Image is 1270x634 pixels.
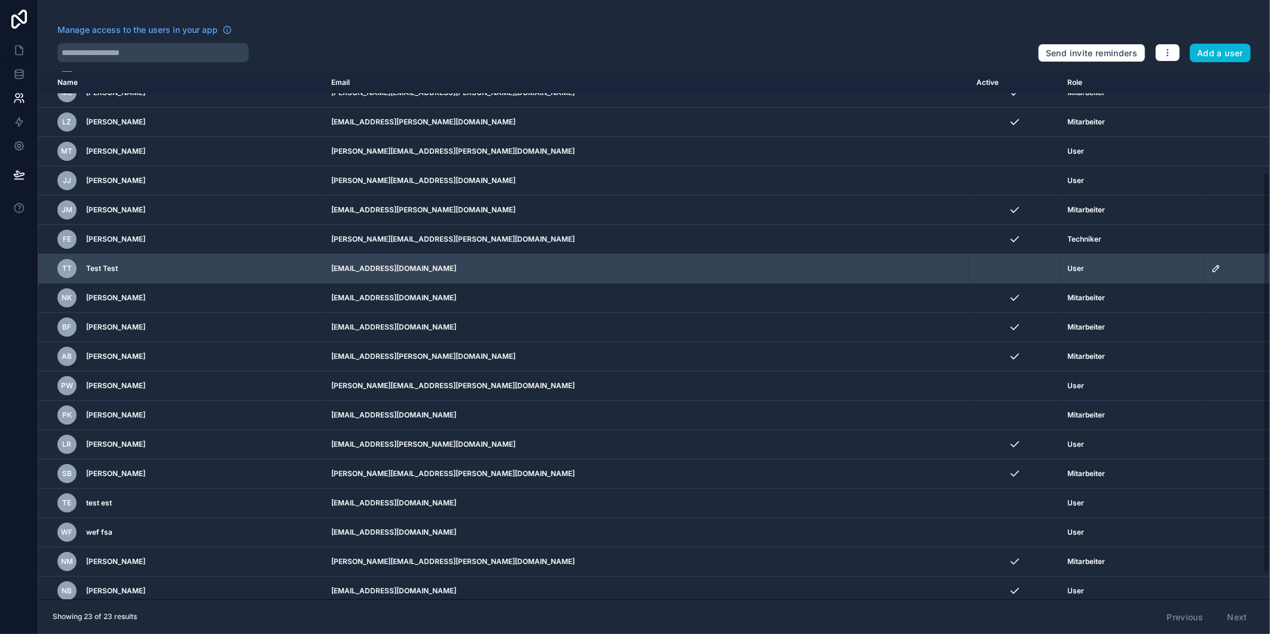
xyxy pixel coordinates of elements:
span: [PERSON_NAME] [86,410,145,420]
div: scrollable content [38,72,1270,599]
span: LZ [63,117,72,127]
span: User [1068,381,1085,391]
span: [PERSON_NAME] [86,117,145,127]
span: Mitarbeiter [1068,557,1106,566]
span: TT [62,264,72,273]
td: [EMAIL_ADDRESS][PERSON_NAME][DOMAIN_NAME] [324,430,969,459]
td: [EMAIL_ADDRESS][DOMAIN_NAME] [324,401,969,430]
span: LR [63,440,72,449]
span: Test Test [86,264,118,273]
span: Mitarbeiter [1068,205,1106,215]
span: [PERSON_NAME] [86,586,145,596]
span: [PERSON_NAME] [86,469,145,478]
a: Manage access to the users in your app [57,24,232,36]
td: [PERSON_NAME][EMAIL_ADDRESS][PERSON_NAME][DOMAIN_NAME] [324,137,969,166]
span: [PERSON_NAME] [86,440,145,449]
td: [EMAIL_ADDRESS][DOMAIN_NAME] [324,577,969,606]
td: [EMAIL_ADDRESS][DOMAIN_NAME] [324,518,969,547]
span: Manage access to the users in your app [57,24,218,36]
span: Mitarbeiter [1068,352,1106,361]
td: [PERSON_NAME][EMAIL_ADDRESS][PERSON_NAME][DOMAIN_NAME] [324,459,969,489]
span: User [1068,586,1085,596]
td: [EMAIL_ADDRESS][DOMAIN_NAME] [324,254,969,284]
span: te [63,498,72,508]
span: FE [63,234,71,244]
td: [EMAIL_ADDRESS][PERSON_NAME][DOMAIN_NAME] [324,196,969,225]
span: User [1068,176,1085,185]
td: [PERSON_NAME][EMAIL_ADDRESS][PERSON_NAME][DOMAIN_NAME] [324,225,969,254]
span: wf [62,528,73,537]
span: [PERSON_NAME] [86,293,145,303]
td: [PERSON_NAME][EMAIL_ADDRESS][DOMAIN_NAME] [324,166,969,196]
span: [PERSON_NAME] [86,176,145,185]
span: User [1068,440,1085,449]
td: [EMAIL_ADDRESS][DOMAIN_NAME] [324,284,969,313]
span: [PERSON_NAME] [86,352,145,361]
th: Email [324,72,969,94]
th: Role [1061,72,1204,94]
span: Showing 23 of 23 results [53,612,137,621]
span: Mitarbeiter [1068,410,1106,420]
span: wef fsa [86,528,112,537]
span: SB [62,469,72,478]
span: AB [62,352,72,361]
button: Send invite reminders [1038,44,1145,63]
span: Mitarbeiter [1068,322,1106,332]
span: User [1068,528,1085,537]
th: Name [38,72,324,94]
td: [EMAIL_ADDRESS][DOMAIN_NAME] [324,489,969,518]
th: Active [969,72,1061,94]
span: PW [61,381,73,391]
td: [PERSON_NAME][EMAIL_ADDRESS][PERSON_NAME][DOMAIN_NAME] [324,547,969,577]
span: MT [62,147,73,156]
span: Mitarbeiter [1068,117,1106,127]
td: [PERSON_NAME][EMAIL_ADDRESS][PERSON_NAME][DOMAIN_NAME] [324,371,969,401]
span: User [1068,264,1085,273]
span: [PERSON_NAME] [86,234,145,244]
span: [PERSON_NAME] [86,381,145,391]
span: [PERSON_NAME] [86,557,145,566]
span: [PERSON_NAME] [86,322,145,332]
span: PK [62,410,72,420]
td: [EMAIL_ADDRESS][PERSON_NAME][DOMAIN_NAME] [324,342,969,371]
span: Techniker [1068,234,1102,244]
span: JJ [63,176,71,185]
span: User [1068,147,1085,156]
span: NM [61,557,73,566]
td: [EMAIL_ADDRESS][PERSON_NAME][DOMAIN_NAME] [324,108,969,137]
span: JM [62,205,72,215]
span: [PERSON_NAME] [86,147,145,156]
span: Mitarbeiter [1068,293,1106,303]
button: Add a user [1190,44,1251,63]
td: [EMAIL_ADDRESS][DOMAIN_NAME] [324,313,969,342]
span: test est [86,498,112,508]
span: NK [62,293,72,303]
span: Mitarbeiter [1068,469,1106,478]
span: User [1068,498,1085,508]
span: NB [62,586,72,596]
span: BF [63,322,72,332]
span: [PERSON_NAME] [86,205,145,215]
